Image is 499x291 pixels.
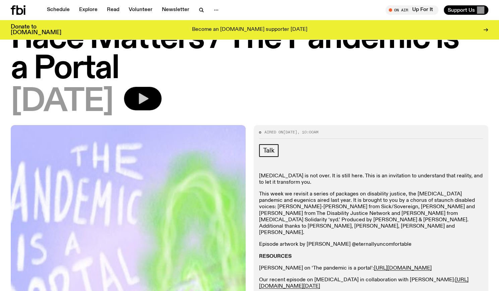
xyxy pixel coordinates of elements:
[263,147,274,154] span: Talk
[283,129,297,135] span: [DATE]
[259,254,292,259] strong: RESOURCES
[259,265,483,272] p: [PERSON_NAME] on ‘The pandemic is a portal’:
[125,5,157,15] a: Volunteer
[43,5,74,15] a: Schedule
[259,241,483,248] p: Episode artwork by [PERSON_NAME] @eternallyuncomfortable
[385,5,438,15] button: On AirUp For It
[158,5,193,15] a: Newsletter
[448,7,475,13] span: Support Us
[444,5,488,15] button: Support Us
[11,24,61,36] h3: Donate to [DOMAIN_NAME]
[297,129,318,135] span: , 10:00am
[259,191,483,236] p: This week we revisit a series of packages on disability justice, the [MEDICAL_DATA] pandemic and ...
[103,5,123,15] a: Read
[11,24,488,84] h1: Race Matters / The Pandemic is a Portal
[11,87,113,117] span: [DATE]
[259,144,278,157] a: Talk
[192,27,307,33] p: Become an [DOMAIN_NAME] supporter [DATE]
[264,129,283,135] span: Aired on
[259,173,483,186] p: [MEDICAL_DATA] is not over. It is still here. This is an invitation to understand that reality, a...
[75,5,102,15] a: Explore
[374,266,432,271] a: [URL][DOMAIN_NAME]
